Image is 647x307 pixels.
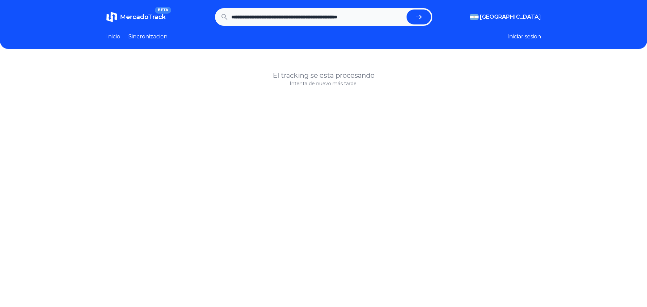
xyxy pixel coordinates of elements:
p: Intenta de nuevo más tarde. [106,80,541,87]
span: [GEOGRAPHIC_DATA] [480,13,541,21]
img: MercadoTrack [106,12,117,22]
span: BETA [155,7,171,14]
a: Sincronizacion [128,33,167,41]
h1: El tracking se esta procesando [106,71,541,80]
img: Argentina [470,14,479,20]
button: Iniciar sesion [507,33,541,41]
button: [GEOGRAPHIC_DATA] [470,13,541,21]
span: MercadoTrack [120,13,166,21]
a: Inicio [106,33,120,41]
a: MercadoTrackBETA [106,12,166,22]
